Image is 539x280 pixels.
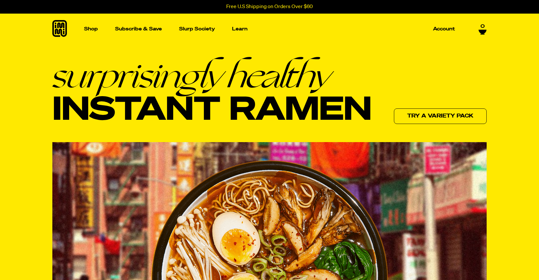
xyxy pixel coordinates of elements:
a: Account [430,24,458,34]
p: Subscribe & Save [115,27,162,31]
a: 0 [479,23,487,34]
p: Free U.S Shipping on Orders Over $60 [226,4,313,10]
p: Shop [84,27,98,31]
em: surprisingly healthy [52,57,372,93]
a: Shop [81,14,100,44]
nav: Main navigation [81,14,458,44]
span: 0 [481,23,485,29]
a: Learn [229,14,250,44]
a: Try a variety pack [394,108,487,124]
p: Slurp Society [179,27,215,31]
h1: Instant Ramen [52,57,372,129]
p: Account [433,27,455,31]
a: Slurp Society [176,24,217,34]
a: Subscribe & Save [112,24,164,34]
p: Learn [232,27,248,31]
